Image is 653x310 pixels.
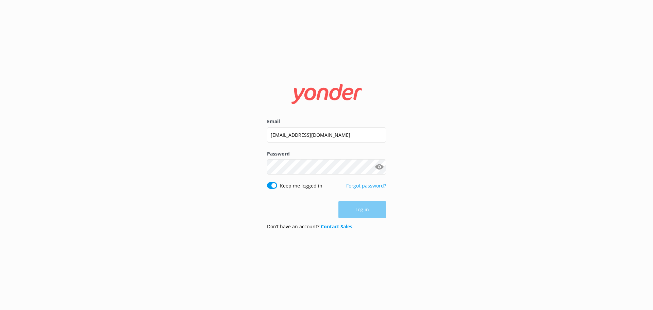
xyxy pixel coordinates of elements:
a: Forgot password? [346,182,386,189]
label: Password [267,150,386,158]
a: Contact Sales [321,223,352,230]
button: Show password [372,160,386,174]
p: Don’t have an account? [267,223,352,230]
label: Keep me logged in [280,182,322,190]
label: Email [267,118,386,125]
input: user@emailaddress.com [267,127,386,143]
